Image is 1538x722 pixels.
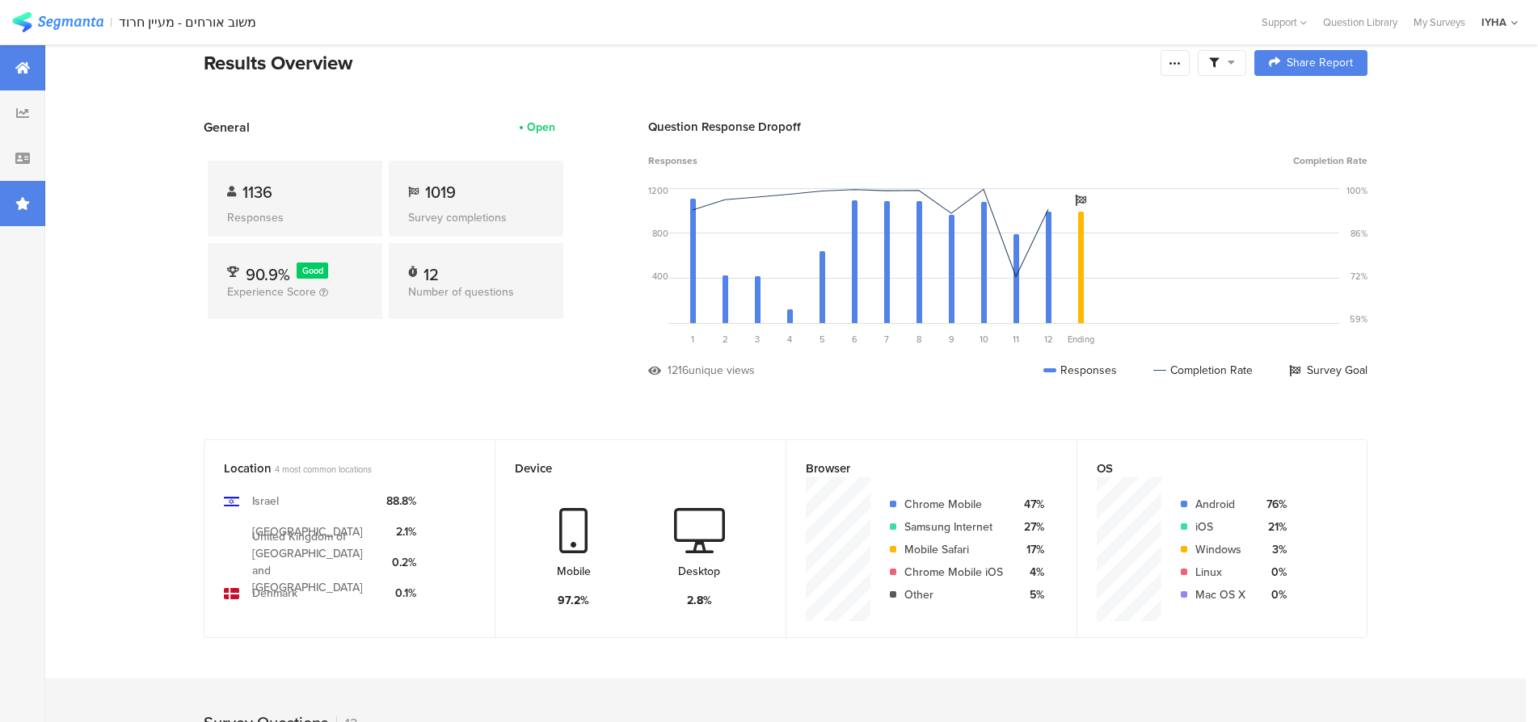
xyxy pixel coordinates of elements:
[1258,518,1287,535] div: 21%
[755,333,760,346] span: 3
[1258,496,1287,513] div: 76%
[1195,541,1245,558] div: Windows
[904,541,1003,558] div: Mobile Safari
[558,592,589,609] div: 97.2%
[691,333,694,346] span: 1
[110,13,112,31] div: |
[648,153,697,168] span: Responses
[884,333,889,346] span: 7
[904,586,1003,603] div: Other
[687,592,712,609] div: 2.8%
[1195,496,1245,513] div: Android
[1016,496,1044,513] div: 47%
[1195,586,1245,603] div: Mac OS X
[1287,57,1353,69] span: Share Report
[1258,586,1287,603] div: 0%
[246,262,290,287] span: 90.9%
[386,493,416,510] div: 88.8%
[275,463,372,476] span: 4 most common locations
[648,184,668,197] div: 1200
[423,262,439,279] div: 12
[12,12,103,32] img: segmanta logo
[1405,15,1473,30] a: My Surveys
[689,362,755,379] div: unique views
[119,15,256,30] div: משוב אורחים - מעיין חרוד
[227,209,363,226] div: Responses
[408,283,514,300] span: Number of questions
[1258,541,1287,558] div: 3%
[515,460,740,477] div: Device
[904,496,1003,513] div: Chrome Mobile
[1044,333,1053,346] span: 12
[949,333,954,346] span: 9
[242,180,272,204] span: 1136
[527,119,555,136] div: Open
[386,585,416,602] div: 0.1%
[1195,518,1245,535] div: iOS
[1262,10,1307,35] div: Support
[386,554,416,571] div: 0.2%
[652,270,668,283] div: 400
[252,528,373,596] div: United Kingdom of [GEOGRAPHIC_DATA] and [GEOGRAPHIC_DATA]
[1016,518,1044,535] div: 27%
[1043,362,1117,379] div: Responses
[252,523,363,540] div: [GEOGRAPHIC_DATA]
[806,460,1030,477] div: Browser
[904,518,1003,535] div: Samsung Internet
[252,585,297,602] div: Denmark
[1016,586,1044,603] div: 5%
[904,564,1003,581] div: Chrome Mobile iOS
[224,460,449,477] div: Location
[1315,15,1405,30] a: Question Library
[386,523,416,540] div: 2.1%
[1350,227,1367,240] div: 86%
[1289,362,1367,379] div: Survey Goal
[1350,270,1367,283] div: 72%
[678,563,720,580] div: Desktop
[1016,564,1044,581] div: 4%
[1258,564,1287,581] div: 0%
[557,563,591,580] div: Mobile
[302,264,323,277] span: Good
[723,333,728,346] span: 2
[668,362,689,379] div: 1216
[1016,541,1044,558] div: 17%
[1195,564,1245,581] div: Linux
[820,333,825,346] span: 5
[648,118,1367,136] div: Question Response Dropoff
[227,283,316,300] span: Experience Score
[1481,15,1506,30] div: IYHA
[1350,313,1367,325] div: 59%
[204,118,250,136] span: General
[1346,184,1367,197] div: 100%
[1075,195,1086,206] i: Survey Goal
[787,333,792,346] span: 4
[1097,460,1321,477] div: OS
[1293,153,1367,168] span: Completion Rate
[980,333,988,346] span: 10
[652,227,668,240] div: 800
[916,333,921,346] span: 8
[252,493,279,510] div: Israel
[425,180,456,204] span: 1019
[1064,333,1097,346] div: Ending
[1013,333,1019,346] span: 11
[408,209,544,226] div: Survey completions
[852,333,857,346] span: 6
[204,48,1152,78] div: Results Overview
[1153,362,1253,379] div: Completion Rate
